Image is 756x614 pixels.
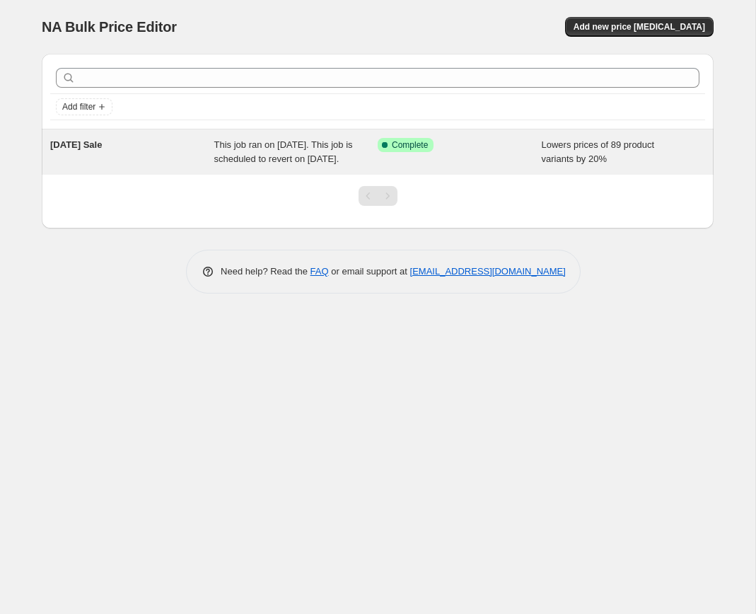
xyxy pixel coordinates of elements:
button: Add filter [56,98,112,115]
span: This job ran on [DATE]. This job is scheduled to revert on [DATE]. [214,139,353,164]
span: Lowers prices of 89 product variants by 20% [542,139,655,164]
a: FAQ [310,266,329,277]
span: Add new price [MEDICAL_DATA] [574,21,705,33]
button: Add new price [MEDICAL_DATA] [565,17,714,37]
nav: Pagination [359,186,397,206]
a: [EMAIL_ADDRESS][DOMAIN_NAME] [410,266,566,277]
span: NA Bulk Price Editor [42,19,177,35]
span: [DATE] Sale [50,139,102,150]
span: Need help? Read the [221,266,310,277]
span: Add filter [62,101,95,112]
span: or email support at [329,266,410,277]
span: Complete [392,139,428,151]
